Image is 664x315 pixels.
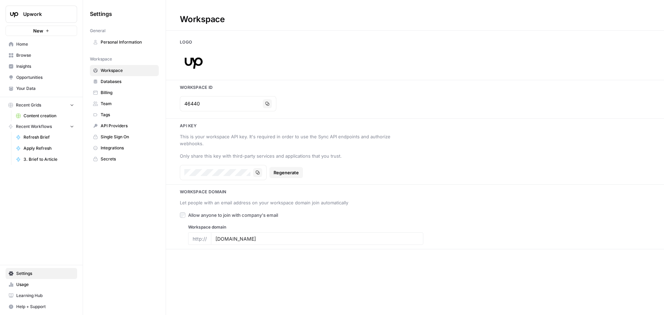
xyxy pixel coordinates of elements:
[166,189,664,195] h3: Workspace Domain
[90,142,159,154] a: Integrations
[16,63,74,70] span: Insights
[90,154,159,165] a: Secrets
[101,145,156,151] span: Integrations
[6,6,77,23] button: Workspace: Upwork
[13,143,77,154] a: Apply Refresh
[16,102,41,108] span: Recent Grids
[90,120,159,131] a: API Providers
[166,84,664,91] h3: Workspace Id
[6,301,77,312] button: Help + Support
[16,293,74,299] span: Learning Hub
[24,134,74,140] span: Refresh Brief
[180,48,207,76] img: Company Logo
[16,74,74,81] span: Opportunities
[13,132,77,143] a: Refresh Brief
[101,112,156,118] span: Tags
[16,281,74,288] span: Usage
[6,26,77,36] button: New
[16,52,74,58] span: Browse
[101,134,156,140] span: Single Sign On
[101,156,156,162] span: Secrets
[90,76,159,87] a: Databases
[24,156,74,163] span: 3. Brief to Article
[6,268,77,279] a: Settings
[16,123,52,130] span: Recent Workflows
[6,100,77,110] button: Recent Grids
[166,14,239,25] div: Workspace
[6,39,77,50] a: Home
[6,121,77,132] button: Recent Workflows
[16,85,74,92] span: Your Data
[23,11,65,18] span: Upwork
[101,123,156,129] span: API Providers
[180,133,415,147] div: This is your workspace API key. It's required in order to use the Sync API endpoints and authoriz...
[166,123,664,129] h3: Api key
[101,67,156,74] span: Workspace
[188,212,278,219] span: Allow anyone to join with company's email
[188,224,423,230] label: Workspace domain
[24,113,74,119] span: Content creation
[6,50,77,61] a: Browse
[24,145,74,151] span: Apply Refresh
[180,199,415,206] div: Let people with an email address on your workspace domain join automatically
[6,61,77,72] a: Insights
[180,212,185,218] input: Allow anyone to join with company's email
[16,304,74,310] span: Help + Support
[13,110,77,121] a: Content creation
[13,154,77,165] a: 3. Brief to Article
[16,270,74,277] span: Settings
[188,232,211,245] div: http://
[101,39,156,45] span: Personal Information
[6,290,77,301] a: Learning Hub
[90,10,112,18] span: Settings
[90,87,159,98] a: Billing
[166,39,664,45] h3: Logo
[6,83,77,94] a: Your Data
[90,98,159,109] a: Team
[8,8,20,20] img: Upwork Logo
[90,65,159,76] a: Workspace
[274,169,299,176] span: Regenerate
[101,90,156,96] span: Billing
[6,279,77,290] a: Usage
[90,37,159,48] a: Personal Information
[90,131,159,142] a: Single Sign On
[180,152,415,159] div: Only share this key with third-party services and applications that you trust.
[6,72,77,83] a: Opportunities
[269,167,303,178] button: Regenerate
[16,41,74,47] span: Home
[33,27,43,34] span: New
[101,101,156,107] span: Team
[101,78,156,85] span: Databases
[90,109,159,120] a: Tags
[90,28,105,34] span: General
[90,56,112,62] span: Workspace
